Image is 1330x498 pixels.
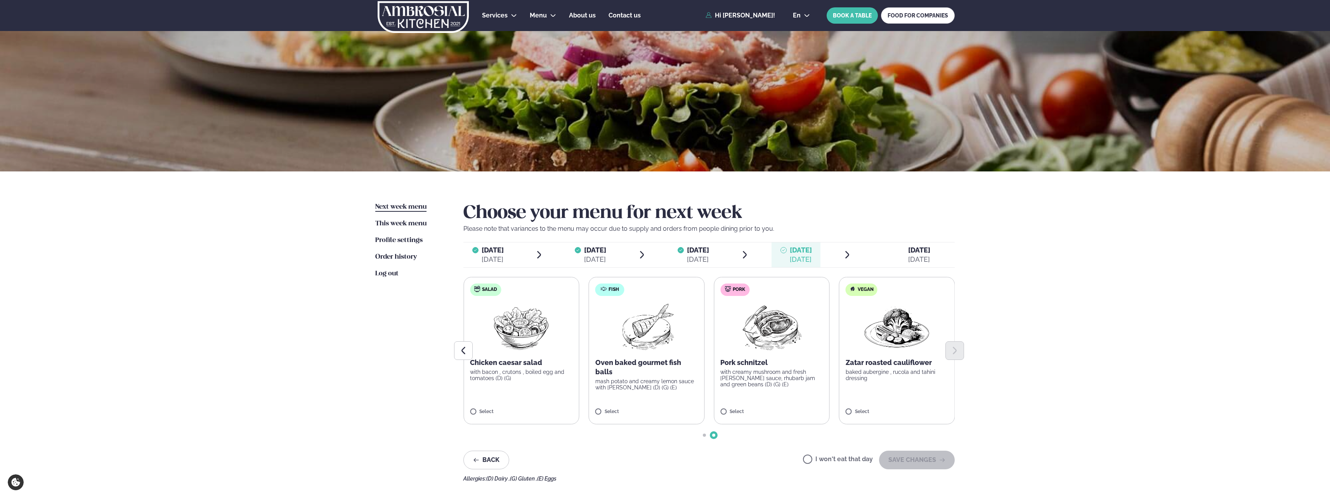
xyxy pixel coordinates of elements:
img: Pork-Meat.png [737,302,806,352]
a: Menu [530,11,547,20]
div: [DATE] [687,255,709,264]
div: [DATE] [908,255,930,264]
span: (D) Dairy , [486,476,510,482]
span: This week menu [375,220,427,227]
a: Contact us [609,11,641,20]
p: mash potato and creamy lemon sauce with [PERSON_NAME] (D) (G) (E) [595,378,698,391]
img: pork.svg [725,286,731,292]
a: Cookie settings [8,474,24,490]
div: Allergies: [463,476,955,482]
p: Please note that variances to the menu may occur due to supply and orders from people dining prio... [463,224,955,233]
p: Pork schnitzel [720,358,823,367]
span: Fish [609,287,619,293]
span: Services [482,12,508,19]
p: baked aubergine , rucola and tahini dressing [846,369,949,381]
a: This week menu [375,219,427,228]
span: Contact us [609,12,641,19]
span: Pork [733,287,745,293]
p: with bacon , crutons , boiled egg and tomatoes (D) (G) [470,369,573,381]
img: Salad.png [487,302,556,352]
div: [DATE] [482,255,504,264]
span: Next week menu [375,204,427,210]
span: [DATE] [584,246,606,254]
span: [DATE] [482,246,504,254]
span: en [793,12,801,19]
img: fish.svg [600,286,607,292]
span: Log out [375,270,399,277]
a: Hi [PERSON_NAME]! [706,12,775,19]
h2: Choose your menu for next week [463,202,955,224]
a: Order history [375,252,417,262]
span: Go to slide 1 [703,434,706,437]
span: [DATE] [790,246,812,254]
p: Chicken caesar salad [470,358,573,367]
span: Vegan [858,287,874,293]
button: en [787,12,816,19]
p: Zatar roasted cauliflower [846,358,949,367]
button: Back [463,451,509,469]
span: [DATE] [687,246,709,254]
a: Services [482,11,508,20]
img: Vegan.png [863,302,931,352]
span: (E) Eggs [537,476,557,482]
img: Vegan.svg [850,286,856,292]
span: About us [569,12,596,19]
img: Fish.png [612,302,681,352]
img: logo [377,1,470,33]
p: Oven baked gourmet fish balls [595,358,698,377]
p: with creamy mushroom and fresh [PERSON_NAME] sauce, rhubarb jam and green beans (D) (G) (E) [720,369,823,387]
button: BOOK A TABLE [827,7,878,24]
a: About us [569,11,596,20]
span: Menu [530,12,547,19]
span: Go to slide 2 [712,434,715,437]
button: SAVE CHANGES [879,451,955,469]
span: Profile settings [375,237,423,244]
a: Profile settings [375,236,423,245]
div: [DATE] [790,255,812,264]
span: (G) Gluten , [510,476,537,482]
a: Log out [375,269,399,278]
a: FOOD FOR COMPANIES [881,7,955,24]
button: Previous slide [454,341,473,360]
div: [DATE] [584,255,606,264]
a: Next week menu [375,202,427,212]
button: Next slide [945,341,964,360]
span: Salad [482,287,497,293]
span: [DATE] [908,246,930,254]
span: Order history [375,254,417,260]
img: salad.svg [474,286,480,292]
